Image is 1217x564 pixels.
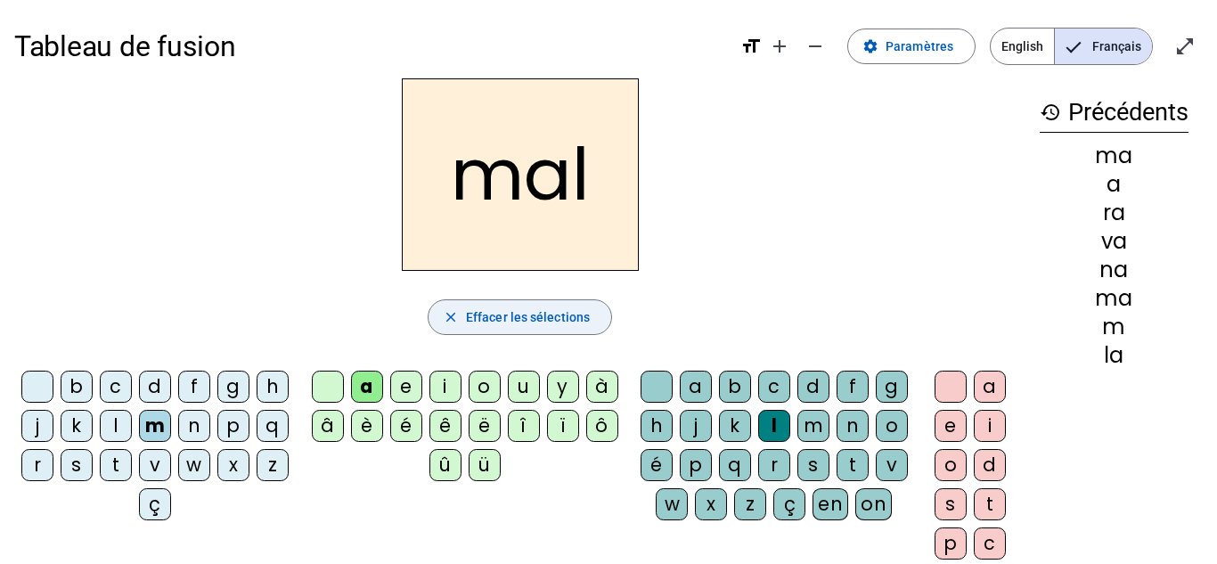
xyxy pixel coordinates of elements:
[257,449,289,481] div: z
[21,449,53,481] div: r
[14,18,726,75] h1: Tableau de fusion
[935,449,967,481] div: o
[139,410,171,442] div: m
[758,371,790,403] div: c
[837,449,869,481] div: t
[178,449,210,481] div: w
[61,410,93,442] div: k
[1040,288,1188,309] div: ma
[1055,29,1152,64] span: Français
[469,449,501,481] div: ü
[641,410,673,442] div: h
[586,371,618,403] div: à
[974,449,1006,481] div: d
[1040,202,1188,224] div: ra
[469,410,501,442] div: ë
[1040,174,1188,195] div: a
[390,410,422,442] div: é
[734,488,766,520] div: z
[469,371,501,403] div: o
[443,309,459,325] mat-icon: close
[855,488,892,520] div: on
[466,307,590,328] span: Effacer les sélections
[217,371,249,403] div: g
[178,410,210,442] div: n
[805,36,826,57] mat-icon: remove
[217,410,249,442] div: p
[586,410,618,442] div: ô
[656,488,688,520] div: w
[797,449,829,481] div: s
[990,28,1153,65] mat-button-toggle-group: Language selection
[1167,29,1203,64] button: Entrer en plein écran
[312,410,344,442] div: â
[1040,345,1188,366] div: la
[1040,102,1061,123] mat-icon: history
[61,371,93,403] div: b
[1040,259,1188,281] div: na
[139,371,171,403] div: d
[508,371,540,403] div: u
[876,449,908,481] div: v
[508,410,540,442] div: î
[797,29,833,64] button: Diminuer la taille de la police
[1040,145,1188,167] div: ma
[21,410,53,442] div: j
[876,410,908,442] div: o
[991,29,1054,64] span: English
[935,488,967,520] div: s
[813,488,848,520] div: en
[1040,316,1188,338] div: m
[974,488,1006,520] div: t
[886,36,953,57] span: Paramètres
[974,527,1006,560] div: c
[769,36,790,57] mat-icon: add
[935,527,967,560] div: p
[837,410,869,442] div: n
[257,410,289,442] div: q
[974,410,1006,442] div: i
[217,449,249,481] div: x
[547,410,579,442] div: ï
[719,449,751,481] div: q
[758,410,790,442] div: l
[139,488,171,520] div: ç
[862,38,878,54] mat-icon: settings
[351,410,383,442] div: è
[680,449,712,481] div: p
[390,371,422,403] div: e
[429,371,461,403] div: i
[61,449,93,481] div: s
[178,371,210,403] div: f
[935,410,967,442] div: e
[847,29,976,64] button: Paramètres
[402,78,639,271] h2: mal
[100,410,132,442] div: l
[351,371,383,403] div: a
[797,410,829,442] div: m
[547,371,579,403] div: y
[1174,36,1196,57] mat-icon: open_in_full
[695,488,727,520] div: x
[797,371,829,403] div: d
[974,371,1006,403] div: a
[428,299,612,335] button: Effacer les sélections
[680,410,712,442] div: j
[1040,231,1188,252] div: va
[758,449,790,481] div: r
[641,449,673,481] div: é
[740,36,762,57] mat-icon: format_size
[100,371,132,403] div: c
[719,371,751,403] div: b
[257,371,289,403] div: h
[429,410,461,442] div: ê
[762,29,797,64] button: Augmenter la taille de la police
[837,371,869,403] div: f
[100,449,132,481] div: t
[680,371,712,403] div: a
[139,449,171,481] div: v
[876,371,908,403] div: g
[429,449,461,481] div: û
[1040,93,1188,133] h3: Précédents
[773,488,805,520] div: ç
